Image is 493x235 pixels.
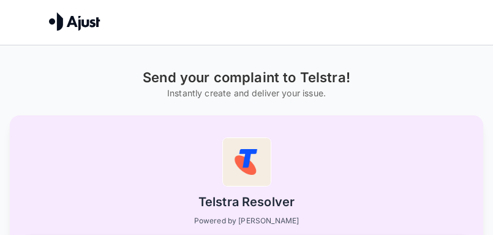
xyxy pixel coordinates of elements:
p: Powered by [PERSON_NAME] [194,215,299,226]
h1: Send your complaint to Telstra! [143,70,350,86]
img: Ajust [49,12,100,31]
h6: Instantly create and deliver your issue. [143,86,350,101]
h2: Telstra Resolver [198,194,295,210]
img: Telstra [222,137,271,187]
